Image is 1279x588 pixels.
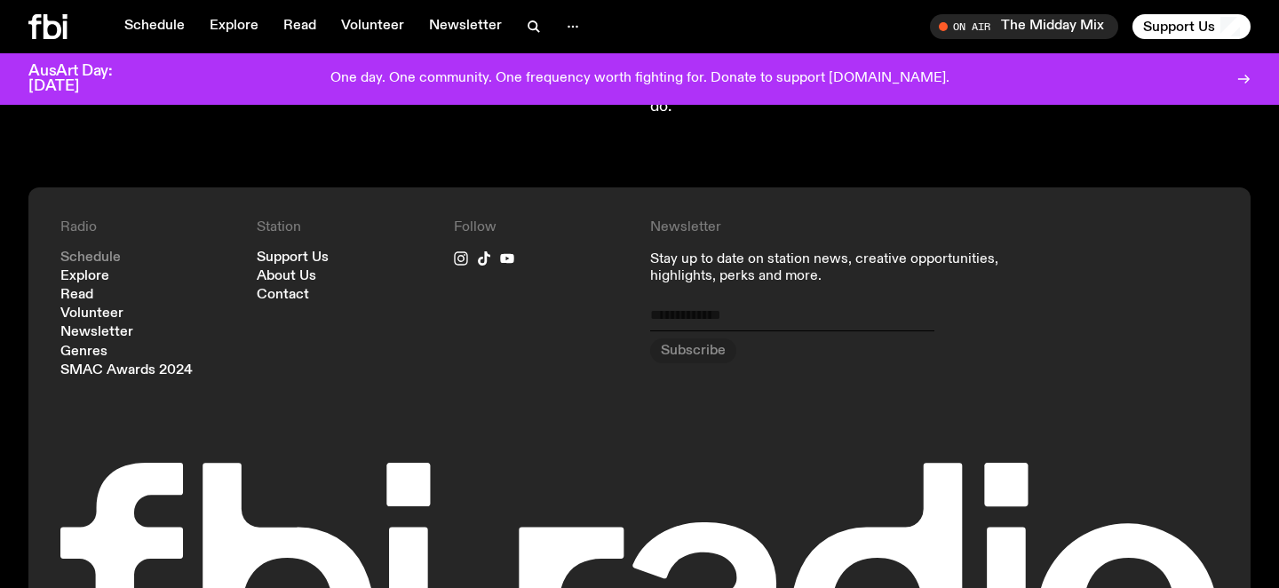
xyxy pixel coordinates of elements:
a: Explore [60,270,109,283]
button: On AirThe Midday Mix [930,14,1118,39]
h4: Follow [454,219,629,236]
button: Subscribe [650,338,736,363]
a: Contact [257,289,309,302]
a: Volunteer [330,14,415,39]
p: One day. One community. One frequency worth fighting for. Donate to support [DOMAIN_NAME]. [330,71,949,87]
h3: AusArt Day: [DATE] [28,64,142,94]
a: Schedule [60,251,121,265]
a: Read [60,289,93,302]
a: SMAC Awards 2024 [60,364,193,377]
a: Read [273,14,327,39]
a: About Us [257,270,316,283]
span: Support Us [1143,19,1215,35]
h4: Radio [60,219,235,236]
a: Support Us [257,251,329,265]
p: Stay up to date on station news, creative opportunities, highlights, perks and more. [650,251,1022,285]
a: Explore [199,14,269,39]
a: Newsletter [60,326,133,339]
a: Genres [60,346,107,359]
a: Newsletter [418,14,512,39]
button: Support Us [1132,14,1251,39]
h4: Station [257,219,432,236]
a: Volunteer [60,307,123,321]
h4: Newsletter [650,219,1022,236]
a: Schedule [114,14,195,39]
